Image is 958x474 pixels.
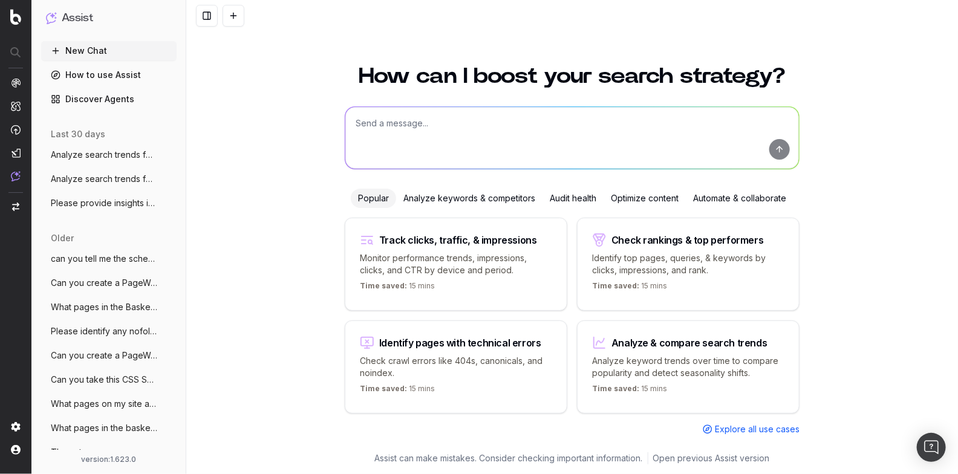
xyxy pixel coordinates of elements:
span: Can you create a PageWorkers optimizatio [51,277,157,289]
p: Monitor performance trends, impressions, clicks, and CTR by device and period. [360,252,552,276]
h1: How can I boost your search strategy? [345,65,800,87]
span: Explore all use cases [715,423,800,435]
div: Optimize content [604,189,686,208]
span: What pages in the Basketball subfolder a [51,301,157,313]
span: Please provide insights into why traffic [51,197,157,209]
img: Setting [11,422,21,432]
p: 15 mins [592,281,667,296]
button: can you tell me the schema markup for ht [41,249,177,268]
span: What pages on my site are evergreen? [51,398,157,410]
span: Analyze search trends for: What topics h [51,149,157,161]
button: Please provide insights into why traffic [41,193,177,213]
div: Check rankings & top performers [611,235,764,245]
img: Botify logo [10,9,21,25]
button: Can you create a PageWorkers optimizatio [41,273,177,293]
span: Time saved: [592,384,639,393]
button: Assist [46,10,172,27]
span: Time saved: [360,281,407,290]
img: Switch project [12,203,19,211]
span: These two pages are competing with each [51,446,157,458]
button: What pages in the basketball subfolder a [41,418,177,438]
button: New Chat [41,41,177,60]
span: Can you take this CSS Selector (#the-pos [51,374,157,386]
span: older [51,232,74,244]
span: What pages in the basketball subfolder a [51,422,157,434]
p: Assist can make mistakes. Consider checking important information. [375,452,643,464]
button: Can you take this CSS Selector (#the-pos [41,370,177,389]
img: Studio [11,148,21,158]
button: Analyze search trends for: Notre Dame fo [41,169,177,189]
div: Audit health [543,189,604,208]
a: Open previous Assist version [653,452,770,464]
img: My account [11,445,21,455]
span: Can you create a PageWorkers optimizatio [51,349,157,362]
button: What pages in the Basketball subfolder a [41,297,177,317]
img: Analytics [11,78,21,88]
a: Discover Agents [41,89,177,109]
button: Can you create a PageWorkers optimizatio [41,346,177,365]
img: Intelligence [11,101,21,111]
div: Track clicks, traffic, & impressions [379,235,537,245]
p: 15 mins [360,384,435,398]
img: Assist [46,12,57,24]
p: Analyze keyword trends over time to compare popularity and detect seasonality shifts. [592,355,784,379]
button: These two pages are competing with each [41,443,177,462]
span: Please identify any nofollow links to no [51,325,157,337]
button: What pages on my site are evergreen? [41,394,177,414]
span: Analyze search trends for: Notre Dame fo [51,173,157,185]
div: Analyze keywords & competitors [396,189,543,208]
button: Analyze search trends for: What topics h [41,145,177,164]
img: Activation [11,125,21,135]
p: 15 mins [360,281,435,296]
span: Time saved: [360,384,407,393]
h1: Assist [62,10,93,27]
div: Identify pages with technical errors [379,338,541,348]
div: Popular [351,189,396,208]
span: can you tell me the schema markup for ht [51,253,157,265]
div: Open Intercom Messenger [917,433,946,462]
p: Identify top pages, queries, & keywords by clicks, impressions, and rank. [592,252,784,276]
p: 15 mins [592,384,667,398]
a: Explore all use cases [703,423,800,435]
img: Assist [11,171,21,181]
p: Check crawl errors like 404s, canonicals, and noindex. [360,355,552,379]
button: Please identify any nofollow links to no [41,322,177,341]
div: Automate & collaborate [686,189,793,208]
a: How to use Assist [41,65,177,85]
span: Time saved: [592,281,639,290]
span: last 30 days [51,128,105,140]
div: Analyze & compare search trends [611,338,767,348]
div: version: 1.623.0 [46,455,172,464]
